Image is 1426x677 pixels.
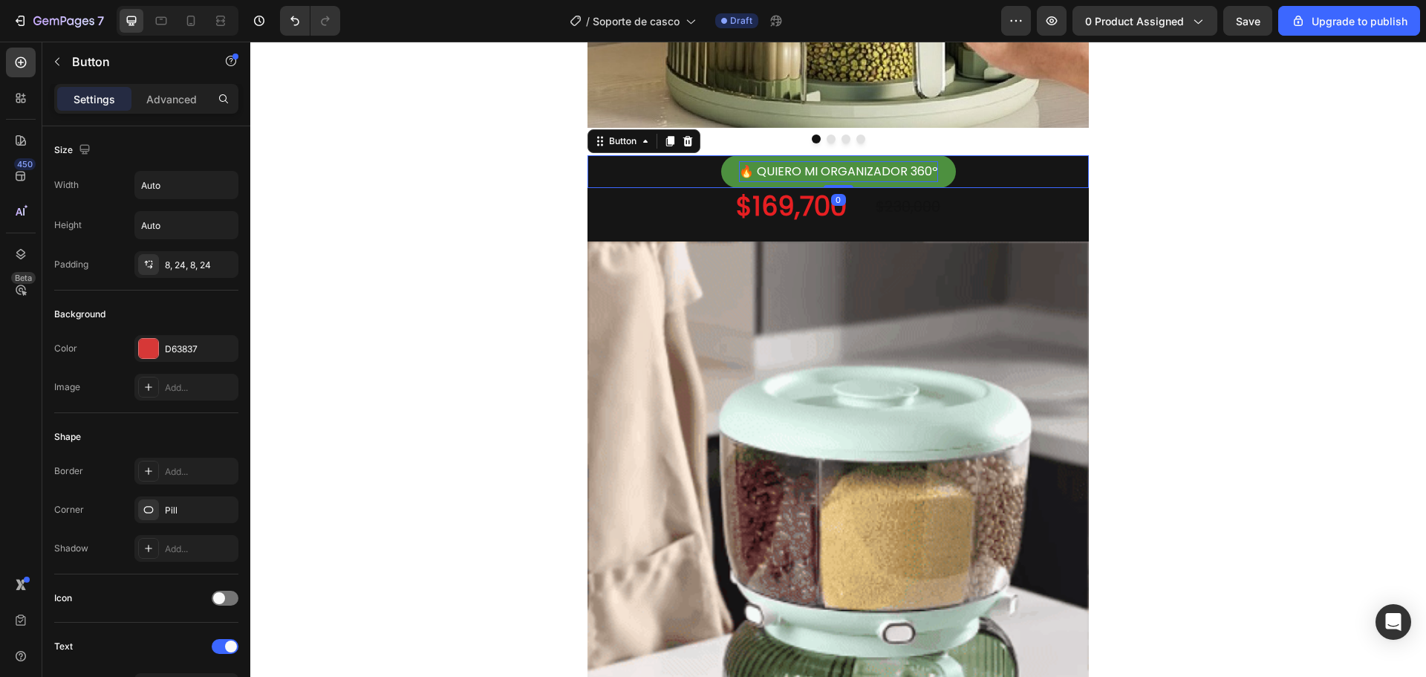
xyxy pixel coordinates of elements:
[165,465,235,479] div: Add...
[54,592,72,605] div: Icon
[6,6,111,36] button: 7
[576,93,585,102] button: Dot
[165,381,235,395] div: Add...
[484,146,598,184] div: $169,700
[250,42,1426,677] iframe: Design area
[606,93,615,102] button: Dot
[581,152,596,164] div: 0
[1291,13,1407,29] div: Upgrade to publish
[730,14,752,27] span: Draft
[54,640,73,653] div: Text
[280,6,340,36] div: Undo/Redo
[1072,6,1217,36] button: 0 product assigned
[489,120,688,141] p: 🔥 QUIERO MI ORGANIZADOR 360º
[356,93,389,106] div: Button
[72,53,198,71] p: Button
[586,13,590,29] span: /
[165,542,235,556] div: Add...
[471,114,706,147] button: <p>🔥 QUIERO MI ORGANIZADOR 360º</p>
[1375,604,1411,640] div: Open Intercom Messenger
[54,342,77,355] div: Color
[146,91,197,107] p: Advanced
[135,212,238,239] input: Auto
[1278,6,1420,36] button: Upgrade to publish
[561,93,570,102] button: Dot
[54,140,94,161] div: Size
[54,218,82,232] div: Height
[97,12,104,30] p: 7
[165,343,235,356] div: D63837
[593,13,680,29] span: Soporte de casco
[1236,15,1260,27] span: Save
[591,93,600,102] button: Dot
[1223,6,1272,36] button: Save
[54,258,88,271] div: Padding
[11,272,36,284] div: Beta
[54,542,88,555] div: Shadow
[624,154,691,176] div: $230,000
[1085,13,1184,29] span: 0 product assigned
[165,504,235,517] div: Pill
[54,430,81,444] div: Shape
[165,259,235,272] div: 8, 24, 8, 24
[135,172,238,198] input: Auto
[54,380,80,394] div: Image
[54,308,105,321] div: Background
[14,158,36,170] div: 450
[54,503,84,516] div: Corner
[74,91,115,107] p: Settings
[54,178,79,192] div: Width
[54,464,83,478] div: Border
